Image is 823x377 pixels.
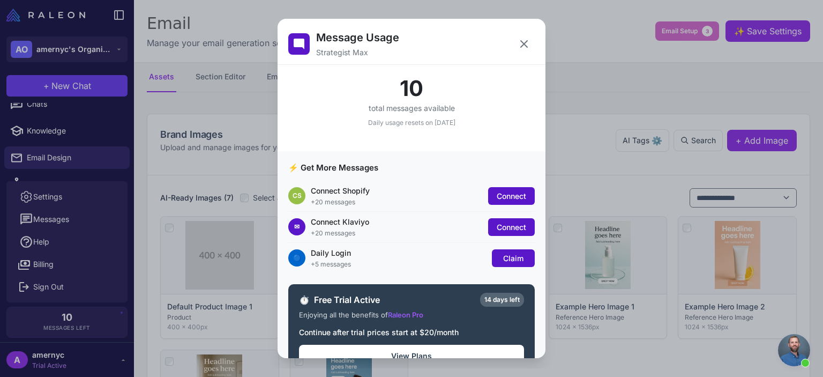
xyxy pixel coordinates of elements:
button: Connect [488,218,535,236]
span: Raleon Pro [388,311,423,319]
span: Claim [503,254,523,263]
span: Connect [497,191,526,201]
div: +5 messages [311,260,487,269]
div: 14 days left [480,293,524,307]
div: Enjoying all the benefits of [299,310,524,321]
button: View Plans [299,345,524,367]
span: Daily usage resets on [DATE] [368,119,455,127]
div: 🔵 [288,249,305,267]
div: Connect Klaviyo [311,216,483,227]
div: 10 [288,78,535,99]
div: Connect Shopify [311,185,483,196]
div: +20 messages [311,197,483,207]
span: ⏱️ [299,293,310,306]
h2: Message Usage [316,29,399,46]
div: +20 messages [311,228,483,238]
a: Open chat [778,334,810,366]
div: Daily Login [311,247,487,258]
span: Connect [497,223,526,232]
div: ✉ [288,218,305,235]
p: Strategist Max [316,47,399,58]
span: total messages available [369,104,455,113]
span: Free Trial Active [314,293,476,306]
div: CS [288,187,305,204]
button: Connect [488,187,535,205]
span: Continue after trial prices start at $20/month [299,328,459,337]
h3: ⚡ Get More Messages [288,162,535,174]
button: Claim [492,249,535,267]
